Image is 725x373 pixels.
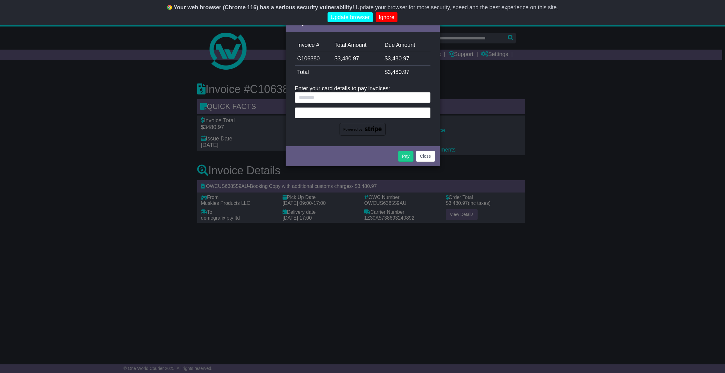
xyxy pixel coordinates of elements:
[332,39,382,52] td: Total Amount
[295,52,332,66] td: C106380
[340,123,386,136] img: powered-by-stripe.png
[174,4,354,10] b: Your web browser (Chrome 116) has a serious security vulnerability!
[376,12,397,22] a: Ignore
[299,110,426,115] iframe: Secure card payment input frame
[356,4,558,10] span: Update your browser for more security, speed and the best experience on this site.
[382,52,430,66] td: $
[388,55,409,62] span: 3,480.97
[416,151,435,162] button: Close
[337,55,359,62] span: 3,480.97
[295,39,332,52] td: Invoice #
[328,12,373,22] a: Update browser
[295,66,382,79] td: Total
[295,85,430,136] div: Enter your card details to pay invoices:
[382,66,430,79] td: $
[398,151,413,162] button: Pay
[382,39,430,52] td: Due Amount
[332,52,382,66] td: $
[388,69,409,75] span: 3,480.97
